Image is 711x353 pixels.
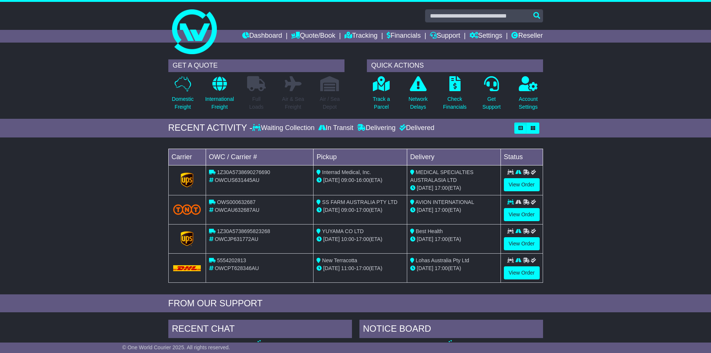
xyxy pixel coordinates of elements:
[181,231,193,246] img: GetCarrierServiceLogo
[344,30,377,43] a: Tracking
[504,208,540,221] a: View Order
[323,265,340,271] span: [DATE]
[417,265,433,271] span: [DATE]
[356,265,369,271] span: 17:00
[341,236,354,242] span: 10:00
[443,76,467,115] a: CheckFinancials
[252,124,316,132] div: Waiting Collection
[168,123,253,133] div: RECENT ACTIVITY -
[359,320,543,340] div: NOTICE BOARD
[322,199,397,205] span: SS FARM AUSTRALIA PTY LTD
[408,95,427,111] p: Network Delays
[168,298,543,309] div: FROM OUR SUPPORT
[470,30,502,43] a: Settings
[356,236,369,242] span: 17:00
[171,76,194,115] a: DomesticFreight
[504,178,540,191] a: View Order
[416,228,443,234] span: Best Health
[323,236,340,242] span: [DATE]
[410,206,498,214] div: (ETA)
[215,177,259,183] span: OWCUS631445AU
[397,124,434,132] div: Delivered
[387,30,421,43] a: Financials
[282,95,304,111] p: Air & Sea Freight
[173,265,201,271] img: DHL.png
[217,169,270,175] span: 1Z30A5738690276690
[443,95,467,111] p: Check Financials
[323,207,340,213] span: [DATE]
[417,207,433,213] span: [DATE]
[341,265,354,271] span: 11:00
[205,95,234,111] p: International Freight
[356,177,369,183] span: 16:00
[242,30,282,43] a: Dashboard
[341,207,354,213] span: 09:00
[314,149,407,165] td: Pickup
[504,237,540,250] a: View Order
[504,266,540,279] a: View Order
[341,177,354,183] span: 09:00
[205,76,234,115] a: InternationalFreight
[367,59,543,72] div: QUICK ACTIONS
[410,264,498,272] div: (ETA)
[316,206,404,214] div: - (ETA)
[430,30,460,43] a: Support
[410,235,498,243] div: (ETA)
[373,95,390,111] p: Track a Parcel
[356,207,369,213] span: 17:00
[322,169,371,175] span: Interrad Medical, Inc.
[122,344,230,350] span: © One World Courier 2025. All rights reserved.
[416,257,469,263] span: Lohas Australia Pty Ltd
[173,204,201,214] img: TNT_Domestic.png
[408,76,428,115] a: NetworkDelays
[323,177,340,183] span: [DATE]
[316,235,404,243] div: - (ETA)
[181,173,193,188] img: GetCarrierServiceLogo
[322,257,357,263] span: New Terracotta
[215,236,258,242] span: OWCJP631772AU
[316,176,404,184] div: - (ETA)
[410,169,474,183] span: MEDICAL SPECIALTIES AUSTRALASIA LTD
[407,149,500,165] td: Delivery
[291,30,335,43] a: Quote/Book
[372,76,390,115] a: Track aParcel
[482,76,501,115] a: GetSupport
[217,228,270,234] span: 1Z30A5738695823268
[511,30,543,43] a: Reseller
[435,265,448,271] span: 17:00
[320,95,340,111] p: Air / Sea Depot
[417,185,433,191] span: [DATE]
[435,236,448,242] span: 17:00
[206,149,314,165] td: OWC / Carrier #
[217,257,246,263] span: 5554202813
[435,207,448,213] span: 17:00
[316,264,404,272] div: - (ETA)
[322,228,364,234] span: YUYAMA CO LTD
[518,76,538,115] a: AccountSettings
[355,124,397,132] div: Delivering
[247,95,266,111] p: Full Loads
[168,59,344,72] div: GET A QUOTE
[215,207,259,213] span: OWCAU632687AU
[415,199,474,205] span: AVION INTERNATIONAL
[215,265,259,271] span: OWCPT628346AU
[417,236,433,242] span: [DATE]
[172,95,193,111] p: Domestic Freight
[482,95,500,111] p: Get Support
[316,124,355,132] div: In Transit
[168,320,352,340] div: RECENT CHAT
[217,199,256,205] span: OWS000632687
[435,185,448,191] span: 17:00
[519,95,538,111] p: Account Settings
[500,149,543,165] td: Status
[410,184,498,192] div: (ETA)
[168,149,206,165] td: Carrier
